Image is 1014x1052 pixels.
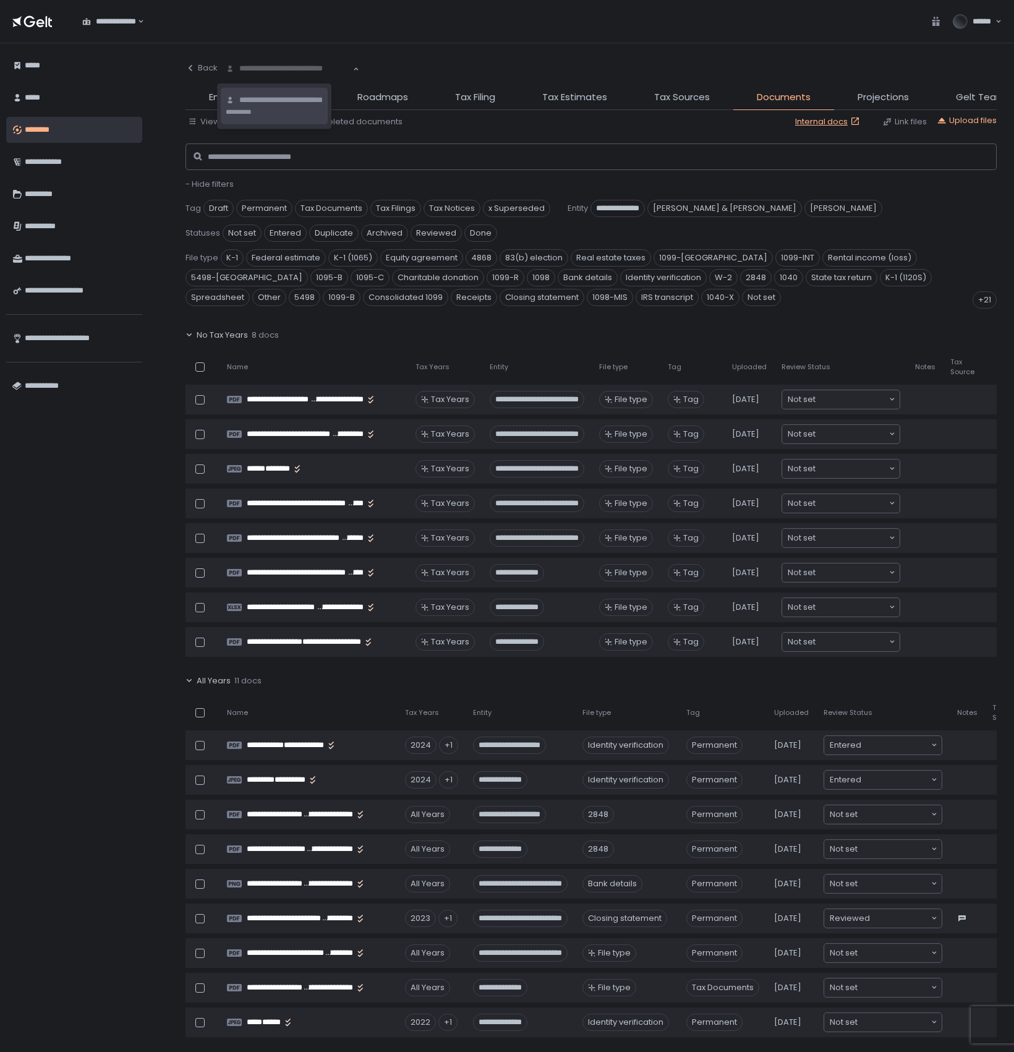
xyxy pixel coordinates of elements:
span: File type [615,463,647,474]
div: Closing statement [582,910,667,927]
span: Not set [788,393,816,406]
span: File type [615,636,647,648]
span: File type [615,532,647,544]
span: [DATE] [774,913,801,924]
span: Uploaded [732,362,767,372]
span: Not set [788,567,816,579]
span: Not set [830,878,858,890]
input: Search for option [816,601,888,614]
span: Archived [361,225,408,242]
span: Tax Filings [370,200,421,217]
input: Search for option [861,739,930,751]
div: 2848 [582,806,614,823]
span: All Years [197,675,231,686]
input: Search for option [858,981,930,994]
span: - Hide filters [185,178,234,190]
span: [PERSON_NAME] & [PERSON_NAME] [647,200,802,217]
span: Permanent [686,771,743,789]
span: Entered [830,739,861,751]
span: Entity [490,362,508,372]
span: Not set [830,947,858,959]
span: Tax Documents [295,200,368,217]
div: All Years [405,944,450,962]
span: K-1 [221,249,244,267]
span: Review Status [824,708,872,717]
span: x Superseded [483,200,550,217]
span: 83(b) election [500,249,568,267]
span: Not set [788,497,816,510]
span: Permanent [686,1014,743,1031]
input: Search for option [816,393,888,406]
span: Statuses [185,228,220,239]
div: Search for option [824,771,942,789]
span: W-2 [709,269,738,286]
div: Identity verification [582,737,669,754]
span: Rental income (loss) [822,249,917,267]
div: Upload files [937,115,997,126]
span: Reviewed [830,912,870,925]
span: State tax return [806,269,877,286]
span: 1095-C [351,269,390,286]
span: Entered [264,225,307,242]
span: 8 docs [252,330,279,341]
span: Not set [830,1016,858,1028]
span: Gelt Team [956,90,1005,105]
span: 2848 [740,269,772,286]
span: Not set [223,225,262,242]
span: Uploaded [774,708,809,717]
span: IRS transcript [636,289,699,306]
div: Bank details [582,875,642,892]
span: Reviewed [411,225,462,242]
span: Notes [915,362,935,372]
span: Not set [788,601,816,614]
div: Identity verification [582,1014,669,1031]
input: Search for option [816,497,888,510]
span: 5498-[GEOGRAPHIC_DATA] [185,269,308,286]
span: [DATE] [774,982,801,993]
span: [DATE] [774,947,801,959]
span: 11 docs [234,675,262,686]
div: Search for option [824,805,942,824]
input: Search for option [816,636,888,648]
div: Search for option [824,1013,942,1032]
input: Search for option [858,843,930,855]
span: Tag [683,636,699,648]
span: 1099-B [323,289,360,306]
span: Not set [742,289,781,306]
span: [DATE] [774,774,801,785]
div: Search for option [824,944,942,962]
span: Entity [473,708,492,717]
span: [DATE] [732,636,759,648]
span: 1040 [774,269,803,286]
div: Search for option [824,875,942,893]
span: Tax Documents [686,979,759,996]
span: [DATE] [732,532,759,544]
div: +1 [438,910,458,927]
span: Tax Years [405,708,439,717]
span: 1099-INT [775,249,820,267]
span: Not set [788,428,816,440]
span: [DATE] [732,463,759,474]
span: No Tax Years [197,330,248,341]
span: Tag [683,463,699,474]
span: Federal estimate [246,249,326,267]
input: Search for option [816,532,888,544]
span: Permanent [686,944,743,962]
span: Tax Filing [455,90,495,105]
div: Search for option [824,736,942,755]
div: Search for option [74,9,144,35]
input: Search for option [816,567,888,579]
span: Tag [683,532,699,544]
span: File type [615,567,647,578]
span: Review Status [782,362,830,372]
div: +1 [439,737,458,754]
span: Consolidated 1099 [363,289,448,306]
span: Other [252,289,286,306]
div: Search for option [782,563,900,582]
span: Identity verification [620,269,707,286]
button: Back [185,56,218,80]
span: File type [185,252,218,263]
span: Not set [830,808,858,821]
span: 5498 [289,289,320,306]
span: K-1 (1065) [328,249,378,267]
